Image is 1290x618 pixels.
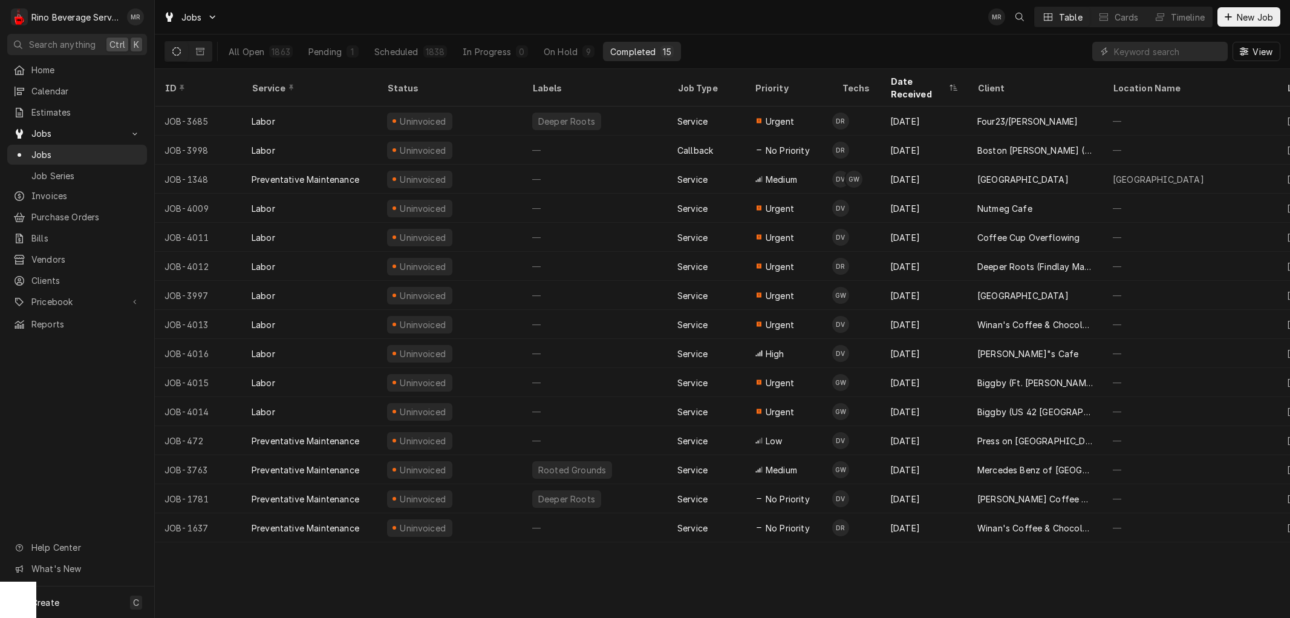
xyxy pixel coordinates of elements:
div: GW [832,287,849,304]
div: Dane Vagedes's Avatar [832,316,849,333]
div: Winan's Coffee & Chocolate ([STREET_ADDRESS]) [977,522,1093,534]
div: — [1103,368,1277,397]
span: Invoices [31,189,141,202]
div: Completed [610,45,656,58]
a: Go to Jobs [7,123,147,143]
div: [GEOGRAPHIC_DATA] [977,173,1069,186]
span: Urgent [766,231,794,244]
div: [DATE] [881,339,968,368]
span: Jobs [181,11,202,24]
div: — [523,194,668,223]
div: JOB-1348 [155,165,242,194]
div: Scheduled [374,45,418,58]
span: Purchase Orders [31,211,141,223]
div: Preventative Maintenance [252,173,359,186]
div: DV [832,345,849,362]
div: Graham Wick's Avatar [832,374,849,391]
div: — [1103,223,1277,252]
span: New Job [1234,11,1275,24]
span: Urgent [766,115,794,128]
div: Labor [252,406,275,418]
div: — [523,165,668,194]
span: C [133,596,139,609]
div: [DATE] [881,281,968,310]
div: [DATE] [881,426,968,455]
div: DV [832,171,849,188]
div: DV [832,316,849,333]
div: Service [677,289,708,302]
div: Mercedes Benz of [GEOGRAPHIC_DATA][PERSON_NAME] [977,464,1093,476]
div: Uninvoiced [399,522,448,534]
div: Labor [252,376,275,389]
div: Uninvoiced [399,347,448,360]
div: Boston [PERSON_NAME] ([GEOGRAPHIC_DATA]) [977,144,1093,157]
a: Bills [7,228,147,248]
div: Graham Wick's Avatar [832,403,849,420]
div: — [523,513,668,542]
span: Low [766,435,782,447]
div: DR [832,258,849,275]
div: [PERSON_NAME] Coffee Shop [977,493,1093,505]
span: No Priority [766,144,810,157]
div: Labor [252,260,275,273]
div: JOB-4016 [155,339,242,368]
div: Dane Vagedes's Avatar [832,490,849,507]
div: Uninvoiced [399,406,448,418]
div: Dane Vagedes's Avatar [832,200,849,217]
div: Press on [GEOGRAPHIC_DATA] [977,435,1093,447]
div: Graham Wick's Avatar [832,287,849,304]
div: 9 [585,45,592,58]
div: GW [832,403,849,420]
div: Dane Vagedes's Avatar [832,432,849,449]
div: — [523,281,668,310]
div: — [1103,455,1277,484]
div: Service [677,173,708,186]
div: — [1103,484,1277,513]
div: JOB-4013 [155,310,242,339]
div: Service [677,318,708,331]
div: Rino Beverage Service [31,11,120,24]
div: Uninvoiced [399,493,448,505]
div: Preventative Maintenance [252,522,359,534]
span: High [766,347,784,360]
div: DR [832,519,849,536]
div: Graham Wick's Avatar [845,171,862,188]
div: — [523,136,668,165]
div: JOB-4011 [155,223,242,252]
span: Urgent [766,202,794,215]
div: Service [677,260,708,273]
div: [DATE] [881,368,968,397]
div: JOB-3997 [155,281,242,310]
div: — [523,252,668,281]
div: Status [387,82,510,94]
span: Urgent [766,260,794,273]
div: Service [677,493,708,505]
div: ID [165,82,230,94]
div: [GEOGRAPHIC_DATA] [977,289,1069,302]
div: Uninvoiced [399,260,448,273]
a: Invoices [7,186,147,206]
div: JOB-1637 [155,513,242,542]
div: Biggby (US 42 [GEOGRAPHIC_DATA]) [977,406,1093,418]
div: Uninvoiced [399,173,448,186]
div: — [1103,107,1277,136]
div: Priority [755,82,820,94]
div: Labor [252,115,275,128]
div: 1863 [272,45,290,58]
div: Service [677,435,708,447]
div: — [523,310,668,339]
span: Jobs [31,127,123,140]
div: Pending [308,45,342,58]
div: DR [832,113,849,130]
div: DV [832,229,849,246]
div: Labor [252,231,275,244]
div: [DATE] [881,252,968,281]
div: Deeper Roots [537,115,596,128]
div: Damon Rinehart's Avatar [832,258,849,275]
div: — [1103,310,1277,339]
a: Estimates [7,102,147,122]
div: — [1103,339,1277,368]
div: Cards [1115,11,1139,24]
div: — [523,397,668,426]
div: R [11,8,28,25]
